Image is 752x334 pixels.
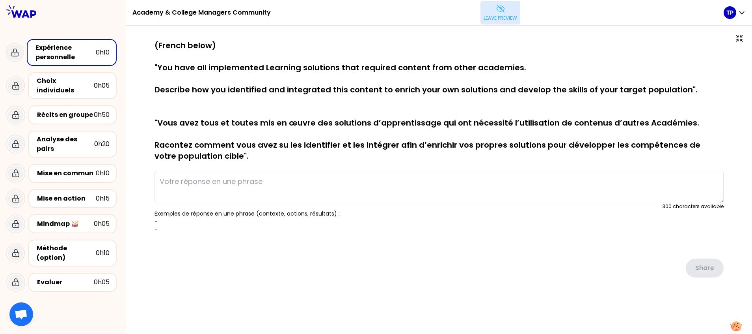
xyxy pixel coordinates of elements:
div: 0h10 [96,248,110,258]
button: Leave preview [480,1,520,24]
p: Leave preview [484,15,517,21]
div: Choix individuels [37,76,94,95]
div: 0h50 [94,110,110,120]
button: TP [724,6,746,19]
div: Mise en action [37,194,96,203]
div: Ouvrir le chat [9,302,33,326]
div: 0h10 [96,48,110,57]
p: TP [726,9,733,17]
div: Récits en groupe [37,110,94,120]
div: Mindmap 🥁 [37,219,94,229]
div: Méthode (option) [37,244,96,263]
div: 0h15 [96,194,110,203]
p: (French below) "You have all implemented Learning solutions that required content from other acad... [154,40,724,161]
div: 300 characters available [663,203,724,210]
div: 0h20 [94,139,110,149]
div: Expérience personnelle [35,43,96,62]
div: Mise en commun [37,169,96,178]
div: Evaluer [37,278,94,287]
div: 0h05 [94,219,110,229]
button: Share [686,259,724,278]
div: 0h10 [96,169,110,178]
div: Analyse des pairs [37,135,94,154]
div: 0h05 [94,278,110,287]
div: 0h05 [94,81,110,90]
p: Exemples de réponse en une phrase (contexte, actions, résultats) : - - [154,210,724,233]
